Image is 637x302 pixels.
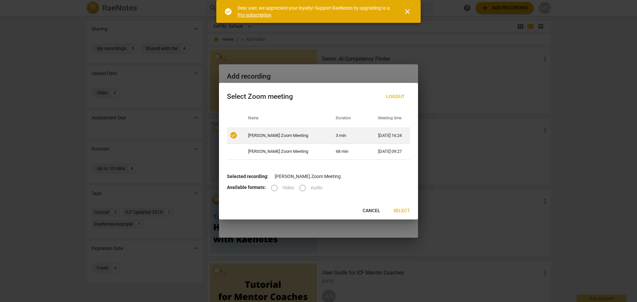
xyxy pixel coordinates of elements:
td: [DATE] 09:27 [370,144,410,160]
span: Select [393,208,410,214]
span: close [403,8,411,16]
b: Available formats: [227,185,266,190]
button: Close [399,4,415,20]
span: Logout [386,93,405,100]
span: check_circle [224,8,232,16]
button: Select [388,205,415,217]
b: Selected recording: [227,174,268,179]
td: 3 min [328,128,370,144]
td: [DATE] 16:24 [370,128,410,144]
th: Name [240,109,328,128]
span: Cancel [363,208,380,214]
div: File type [271,185,328,190]
td: 68 min [328,144,370,160]
th: Meeting time [370,109,410,128]
a: Pro subscription [238,12,271,18]
span: Audio [311,184,322,191]
p: [PERSON_NAME] Zoom Meeting [227,173,410,180]
span: check_circle [230,131,238,139]
td: [PERSON_NAME] Zoom Meeting [240,144,328,160]
th: Duration [328,109,370,128]
span: Video [282,184,294,191]
button: Cancel [357,205,386,217]
td: [PERSON_NAME] Zoom Meeting [240,128,328,144]
button: Logout [381,91,410,103]
div: Select Zoom meeting [227,92,293,101]
div: Dear user, we appreciate your loyalty! Support RaeNotes by upgrading to a [238,5,391,18]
